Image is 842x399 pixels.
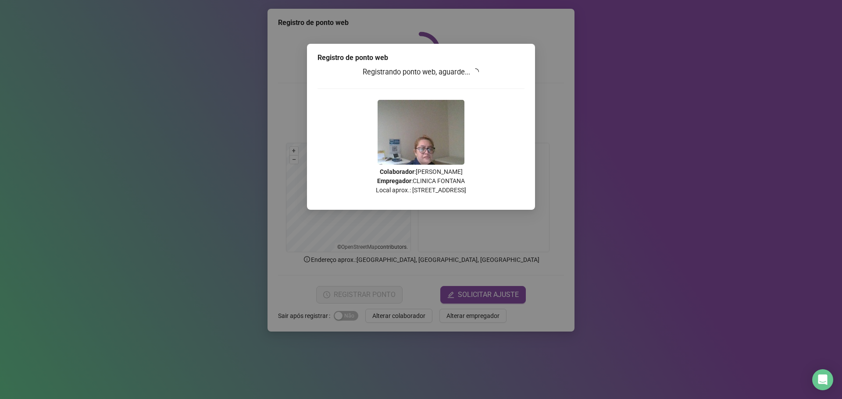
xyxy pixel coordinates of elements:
[318,167,524,195] p: : [PERSON_NAME] : CLINICA FONTANA Local aprox.: [STREET_ADDRESS]
[812,369,833,390] div: Open Intercom Messenger
[471,67,481,77] span: loading
[380,168,414,175] strong: Colaborador
[377,177,411,184] strong: Empregador
[378,100,464,165] img: 9k=
[318,67,524,78] h3: Registrando ponto web, aguarde...
[318,53,524,63] div: Registro de ponto web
